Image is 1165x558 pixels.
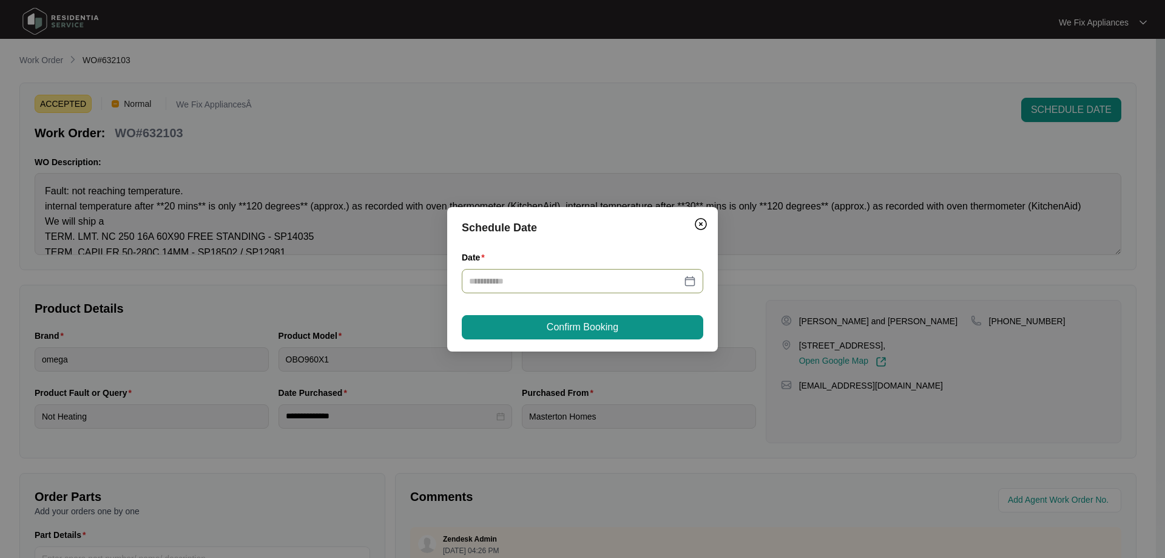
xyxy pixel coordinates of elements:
[462,315,703,339] button: Confirm Booking
[462,219,703,236] div: Schedule Date
[691,214,711,234] button: Close
[469,274,681,288] input: Date
[694,217,708,231] img: closeCircle
[547,320,618,335] span: Confirm Booking
[462,251,490,264] label: Date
